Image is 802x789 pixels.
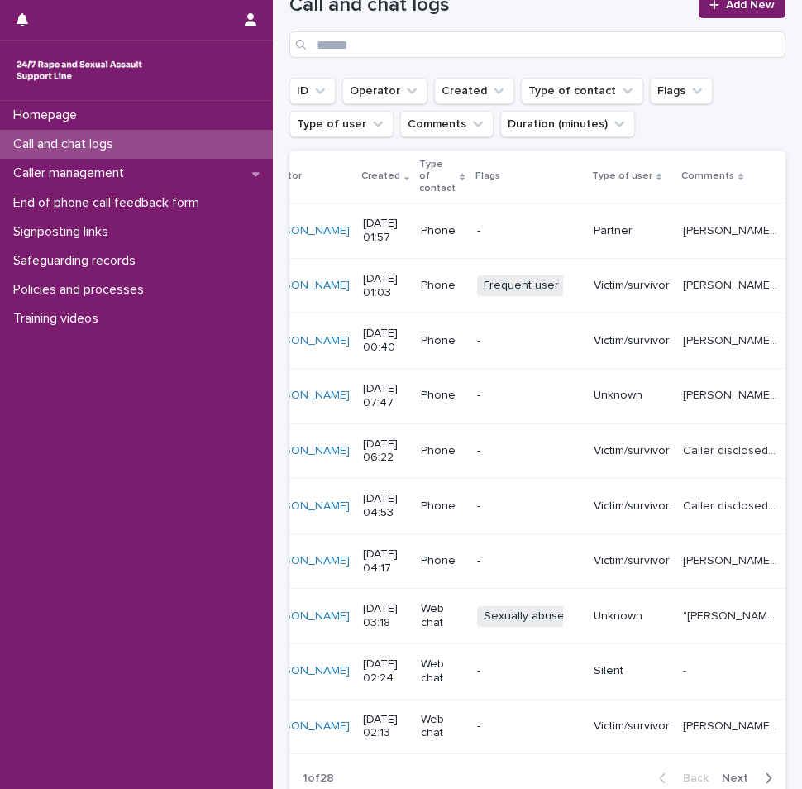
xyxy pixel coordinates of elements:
[421,602,463,630] p: Web chat
[477,664,580,678] p: -
[361,167,400,185] p: Created
[419,155,456,198] p: Type of contact
[421,389,463,403] p: Phone
[7,253,149,269] p: Safeguarding records
[289,78,336,104] button: ID
[683,331,781,348] p: Zara (Not her first name but wanted to give her middle name) disclosed that she was in a Travelod...
[681,167,734,185] p: Comments
[500,111,635,137] button: Duration (minutes)
[342,78,427,104] button: Operator
[421,500,463,514] p: Phone
[289,31,785,58] input: Search
[683,716,781,734] p: Ellie disclosed that she was raped recently and was scared about next steps. She had a panic atta...
[673,772,709,784] span: Back
[477,500,580,514] p: -
[477,444,580,458] p: -
[400,111,494,137] button: Comments
[594,610,670,624] p: Unknown
[477,606,571,627] span: Sexually abuse
[363,713,408,741] p: [DATE] 02:13
[594,500,670,514] p: Victim/survivor
[521,78,643,104] button: Type of contact
[683,606,781,624] p: "Lucy" disclosed that she was orally raped at a house party. The chat was normal until they kept ...
[434,78,514,104] button: Created
[594,389,670,403] p: Unknown
[260,500,350,514] a: [PERSON_NAME]
[260,610,350,624] a: [PERSON_NAME]
[715,771,785,786] button: Next
[477,224,580,238] p: -
[363,382,408,410] p: [DATE] 07:47
[7,165,137,181] p: Caller management
[475,167,500,185] p: Flags
[646,771,715,786] button: Back
[650,78,713,104] button: Flags
[363,548,408,576] p: [DATE] 04:17
[260,224,350,238] a: [PERSON_NAME]
[683,496,781,514] p: Caller disclosed that she has a meeting today with a barrister and she was feeling anxious which ...
[7,136,127,152] p: Call and chat logs
[260,389,350,403] a: [PERSON_NAME]
[421,334,463,348] p: Phone
[363,272,408,300] p: [DATE] 01:03
[260,664,350,678] a: [PERSON_NAME]
[363,327,408,355] p: [DATE] 00:40
[7,224,122,240] p: Signposting links
[421,224,463,238] p: Phone
[477,389,580,403] p: -
[260,334,350,348] a: [PERSON_NAME]
[7,108,90,123] p: Homepage
[260,279,350,293] a: [PERSON_NAME]
[683,275,781,293] p: Amber recognised me when I answered the phone, she mentioned she had not spoken to me in a long w...
[683,221,781,238] p: Tracy disclosed that her disabled daughter was abused at school. Unsure on what has happened. Bee...
[421,554,463,568] p: Phone
[13,54,146,87] img: rhQMoQhaT3yELyF149Cw
[594,664,670,678] p: Silent
[594,720,670,734] p: Victim/survivor
[594,554,670,568] p: Victim/survivor
[7,282,157,298] p: Policies and processes
[683,551,781,568] p: Holly disclosed that her dad used to sexually abuse her. She wanted the validation and clarificat...
[594,334,670,348] p: Victim/survivor
[421,444,463,458] p: Phone
[421,657,463,686] p: Web chat
[363,492,408,520] p: [DATE] 04:53
[7,311,112,327] p: Training videos
[594,444,670,458] p: Victim/survivor
[683,441,781,458] p: Caller disclosed that they had a bad week last week and this week is more positive. DID. Somethin...
[363,217,408,245] p: [DATE] 01:57
[683,385,781,403] p: Caller did not respond straight away to my greeting. Kept saying hello, I asked if they could hea...
[477,554,580,568] p: -
[477,334,580,348] p: -
[592,167,652,185] p: Type of user
[421,713,463,741] p: Web chat
[289,111,394,137] button: Type of user
[260,554,350,568] a: [PERSON_NAME]
[722,772,758,784] span: Next
[477,720,580,734] p: -
[363,657,408,686] p: [DATE] 02:24
[363,602,408,630] p: [DATE] 03:18
[363,438,408,466] p: [DATE] 06:22
[421,279,463,293] p: Phone
[7,195,212,211] p: End of phone call feedback form
[594,224,670,238] p: Partner
[683,661,690,678] p: -
[594,279,670,293] p: Victim/survivor
[477,275,566,296] span: Frequent user
[260,444,350,458] a: [PERSON_NAME]
[260,720,350,734] a: [PERSON_NAME]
